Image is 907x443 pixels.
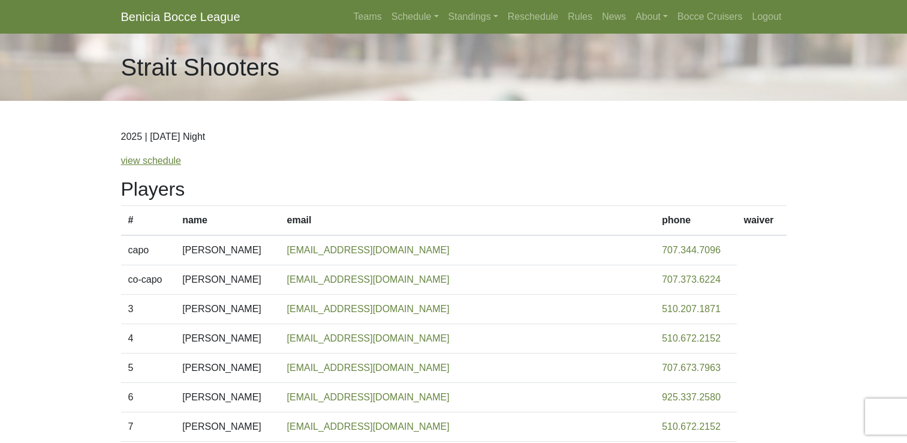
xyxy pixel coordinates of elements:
a: [EMAIL_ADDRESS][DOMAIN_NAME] [287,363,450,373]
a: 510.207.1871 [662,304,721,314]
p: 2025 | [DATE] Night [121,130,787,144]
a: [EMAIL_ADDRESS][DOMAIN_NAME] [287,333,450,343]
a: [EMAIL_ADDRESS][DOMAIN_NAME] [287,304,450,314]
td: [PERSON_NAME] [175,383,279,412]
td: [PERSON_NAME] [175,235,279,265]
a: News [597,5,631,29]
td: 6 [121,383,176,412]
td: 5 [121,354,176,383]
a: Bocce Cruisers [673,5,747,29]
a: 707.373.6224 [662,274,721,285]
a: [EMAIL_ADDRESS][DOMAIN_NAME] [287,274,450,285]
th: name [175,206,279,236]
td: capo [121,235,176,265]
a: Teams [349,5,387,29]
td: [PERSON_NAME] [175,354,279,383]
a: About [631,5,673,29]
a: 510.672.2152 [662,333,721,343]
a: Schedule [387,5,444,29]
td: [PERSON_NAME] [175,412,279,442]
a: [EMAIL_ADDRESS][DOMAIN_NAME] [287,392,450,402]
th: # [121,206,176,236]
th: phone [655,206,737,236]
a: [EMAIL_ADDRESS][DOMAIN_NAME] [287,421,450,432]
a: Reschedule [503,5,564,29]
td: 7 [121,412,176,442]
a: 925.337.2580 [662,392,721,402]
th: waiver [737,206,787,236]
h2: Players [121,178,787,200]
td: [PERSON_NAME] [175,295,279,324]
a: 707.673.7963 [662,363,721,373]
a: Logout [748,5,787,29]
td: co-capo [121,265,176,295]
a: Standings [444,5,503,29]
td: [PERSON_NAME] [175,265,279,295]
td: 4 [121,324,176,354]
a: 707.344.7096 [662,245,721,255]
a: [EMAIL_ADDRESS][DOMAIN_NAME] [287,245,450,255]
td: [PERSON_NAME] [175,324,279,354]
th: email [280,206,655,236]
a: view schedule [121,155,182,166]
a: 510.672.2152 [662,421,721,432]
td: 3 [121,295,176,324]
h1: Strait Shooters [121,53,280,82]
a: Benicia Bocce League [121,5,240,29]
a: Rules [563,5,597,29]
